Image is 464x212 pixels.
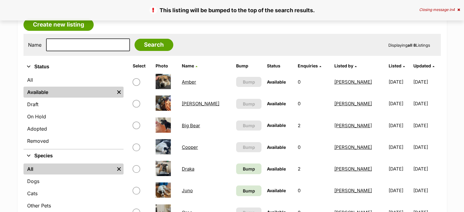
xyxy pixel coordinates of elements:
td: [DATE] [413,158,440,179]
a: Cats [23,188,124,199]
a: Available [23,87,114,98]
span: Available [267,145,286,150]
span: Name [182,63,194,68]
span: Updated [413,63,431,68]
div: Status [23,73,124,149]
span: Bump [243,101,255,107]
button: Bump [236,120,261,131]
span: Bump [243,166,255,172]
button: Status [23,63,124,71]
td: [DATE] [413,180,440,201]
th: Bump [234,61,264,71]
span: Listed [389,63,401,68]
input: Search [135,39,173,51]
a: [PERSON_NAME] [334,101,372,106]
a: On Hold [23,111,124,122]
a: All [23,163,114,174]
span: Available [267,123,286,128]
a: Name [182,63,197,68]
span: translation missing: en.admin.listings.index.attributes.enquiries [298,63,318,68]
a: Updated [413,63,434,68]
td: [DATE] [386,93,413,114]
a: Draka [182,166,194,172]
a: Other Pets [23,200,124,211]
a: [PERSON_NAME] [334,144,372,150]
td: 2 [295,158,331,179]
td: 2 [295,115,331,136]
span: Available [267,101,286,106]
span: 4 [452,7,455,12]
button: Bump [236,142,261,152]
a: Remove filter [114,163,124,174]
a: Listed by [334,63,357,68]
a: [PERSON_NAME] [334,166,372,172]
span: Bump [243,188,255,194]
div: Closing message in [419,8,460,12]
td: [DATE] [386,158,413,179]
th: Select [130,61,153,71]
button: Species [23,152,124,160]
label: Name [28,42,41,48]
a: Amber [182,79,196,85]
button: Bump [236,99,261,109]
a: Draft [23,99,124,110]
th: Photo [153,61,179,71]
span: Bump [243,79,255,85]
a: Big Bear [182,123,200,128]
span: Available [267,166,286,171]
button: Bump [236,77,261,87]
td: [DATE] [386,115,413,136]
a: Juno [182,188,193,193]
td: 0 [295,180,331,201]
a: Adopted [23,123,124,134]
a: Cooper [182,144,198,150]
a: Dogs [23,176,124,187]
a: Create new listing [23,19,94,31]
a: Bump [236,163,261,174]
a: Listed [389,63,405,68]
span: Displaying Listings [388,43,430,48]
a: Remove filter [114,87,124,98]
td: [DATE] [413,137,440,158]
td: [DATE] [413,115,440,136]
td: 0 [295,137,331,158]
a: [PERSON_NAME] [334,79,372,85]
span: Bump [243,144,255,150]
td: [DATE] [386,180,413,201]
span: Available [267,188,286,193]
a: [PERSON_NAME] [182,101,219,106]
th: Status [264,61,295,71]
a: [PERSON_NAME] [334,188,372,193]
a: Removed [23,135,124,146]
a: All [23,74,124,85]
a: [PERSON_NAME] [334,123,372,128]
td: 0 [295,71,331,92]
a: Enquiries [298,63,321,68]
strong: all 8 [408,43,416,48]
td: 0 [295,93,331,114]
span: Bump [243,122,255,129]
td: [DATE] [386,137,413,158]
p: This listing will be bumped to the top of the search results. [6,6,458,14]
td: [DATE] [413,93,440,114]
span: Available [267,79,286,84]
a: Bump [236,185,261,196]
td: [DATE] [386,71,413,92]
td: [DATE] [413,71,440,92]
span: Listed by [334,63,353,68]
